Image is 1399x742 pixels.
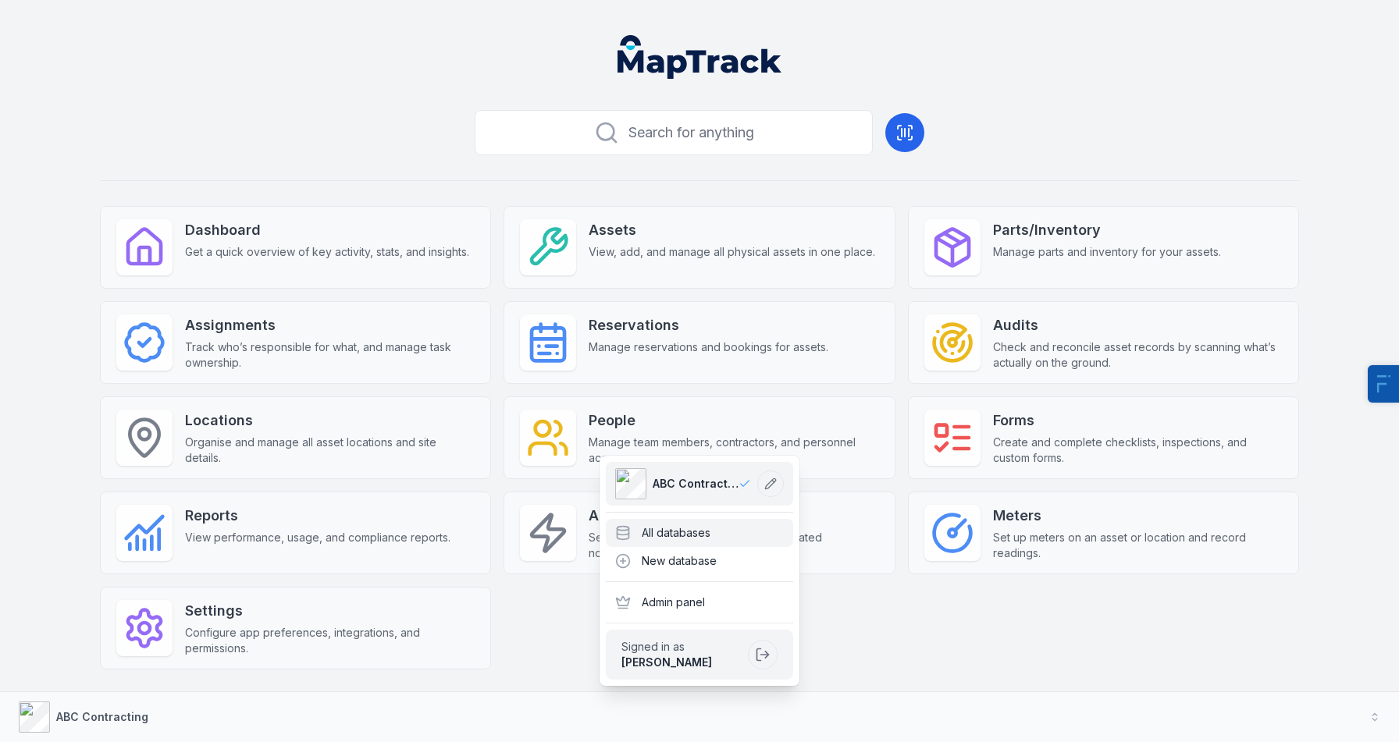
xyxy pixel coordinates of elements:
[56,710,148,723] strong: ABC Contracting
[606,547,793,575] div: New database
[621,655,712,669] strong: [PERSON_NAME]
[606,519,793,547] div: All databases
[653,476,739,492] span: ABC Contracting
[600,456,799,686] div: ABC Contracting
[606,588,793,616] div: Admin panel
[621,639,742,655] span: Signed in as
